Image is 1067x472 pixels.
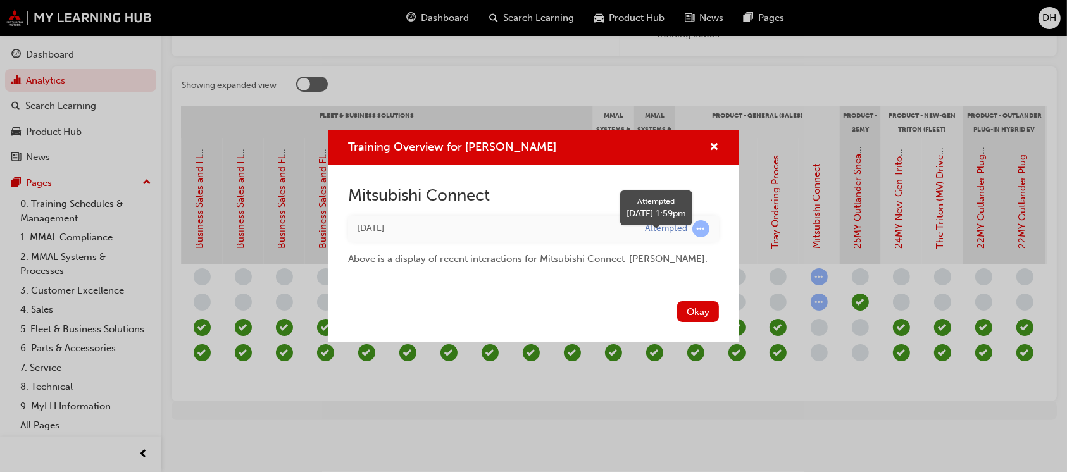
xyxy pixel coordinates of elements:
[692,220,709,237] span: learningRecordVerb_ATTEMPT-icon
[358,221,626,236] div: Tue Aug 26 2025 13:59:04 GMT+1000 (Australian Eastern Standard Time)
[709,140,719,156] button: cross-icon
[627,196,686,207] div: Attempted
[348,242,719,266] div: Above is a display of recent interactions for Mitsubishi Connect - [PERSON_NAME] .
[627,207,686,220] div: [DATE] 1:59pm
[348,185,719,206] h2: Mitsubishi Connect
[328,130,739,343] div: Training Overview for DANICA HARDING
[348,140,556,154] span: Training Overview for [PERSON_NAME]
[709,142,719,154] span: cross-icon
[677,301,719,322] button: Okay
